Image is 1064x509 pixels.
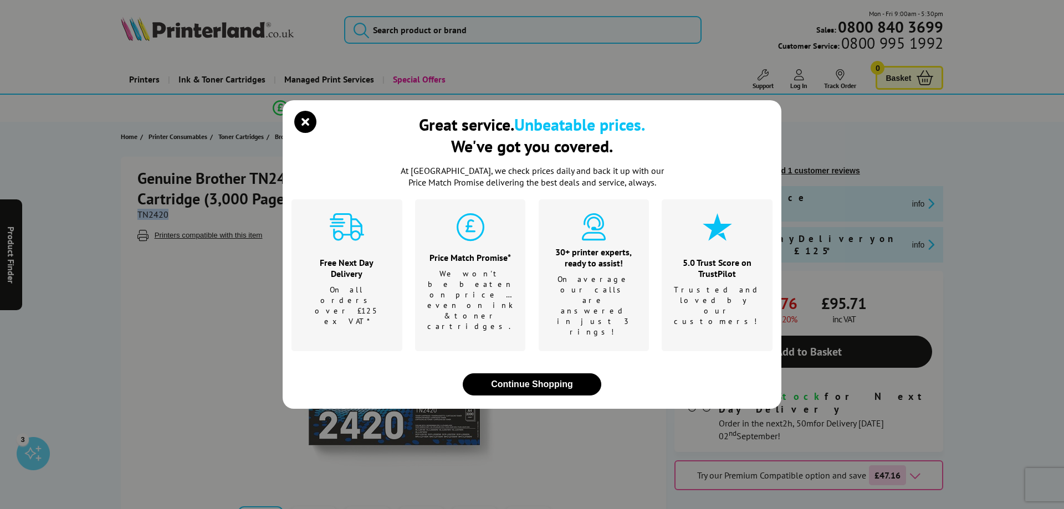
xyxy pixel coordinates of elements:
[514,114,645,135] b: Unbeatable prices.
[553,274,636,337] p: On average our calls are answered in just 3 rings!
[297,114,314,130] button: close modal
[419,114,645,157] div: Great service. We've got you covered.
[553,246,636,269] div: 30+ printer experts, ready to assist!
[463,373,601,395] button: close modal
[674,257,761,279] div: 5.0 Trust Score on TrustPilot
[427,252,514,263] div: Price Match Promise*
[427,269,514,332] p: We won't be beaten on price …even on ink & toner cartridges.
[305,285,388,327] p: On all orders over £125 ex VAT*
[674,285,761,327] p: Trusted and loved by our customers!
[305,257,388,279] div: Free Next Day Delivery
[393,165,671,188] p: At [GEOGRAPHIC_DATA], we check prices daily and back it up with our Price Match Promise deliverin...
